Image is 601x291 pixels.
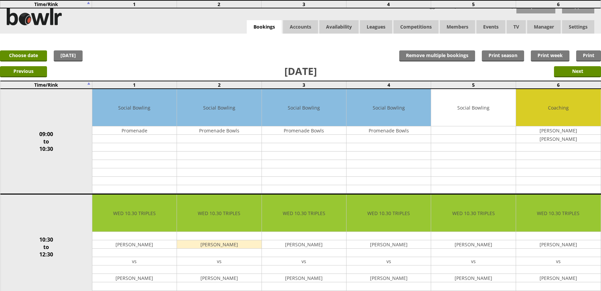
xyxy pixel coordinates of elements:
[346,0,431,8] td: 4
[92,195,177,232] td: WED 10.30 TRIPLES
[177,126,261,135] td: Promenade Bowls
[431,81,516,89] td: 5
[360,20,392,34] a: Leagues
[346,81,431,89] td: 4
[262,240,346,249] td: [PERSON_NAME]
[431,240,515,249] td: [PERSON_NAME]
[554,66,601,77] input: Next
[516,195,601,232] td: WED 10.30 TRIPLES
[516,257,601,265] td: vs
[177,274,261,282] td: [PERSON_NAME]
[283,20,318,34] span: Accounts
[262,89,346,126] td: Social Bowling
[516,0,601,8] td: 6
[92,274,177,282] td: [PERSON_NAME]
[92,126,177,135] td: Promenade
[346,257,431,265] td: vs
[177,0,262,8] td: 2
[177,195,261,232] td: WED 10.30 TRIPLES
[262,0,346,8] td: 3
[394,20,438,34] a: Competitions
[399,50,475,61] input: Remove multiple bookings
[262,126,346,135] td: Promenade Bowls
[576,50,601,61] a: Print
[346,195,431,232] td: WED 10.30 TRIPLES
[516,126,601,135] td: [PERSON_NAME]
[319,20,359,34] a: Availability
[92,81,177,89] td: 1
[0,0,92,8] td: Time/Rink
[431,0,516,8] td: 5
[431,89,515,126] td: Social Bowling
[562,20,594,34] span: Settings
[92,240,177,249] td: [PERSON_NAME]
[92,89,177,126] td: Social Bowling
[177,89,261,126] td: Social Bowling
[177,240,261,249] td: [PERSON_NAME]
[516,135,601,143] td: [PERSON_NAME]
[346,274,431,282] td: [PERSON_NAME]
[440,20,475,34] span: Members
[507,20,526,34] span: TV
[516,240,601,249] td: [PERSON_NAME]
[177,257,261,265] td: vs
[247,20,282,34] a: Bookings
[431,257,515,265] td: vs
[262,195,346,232] td: WED 10.30 TRIPLES
[431,195,515,232] td: WED 10.30 TRIPLES
[346,126,431,135] td: Promenade Bowls
[177,81,262,89] td: 2
[527,20,561,34] span: Manager
[92,0,177,8] td: 1
[482,50,524,61] a: Print season
[516,81,601,89] td: 6
[0,89,92,194] td: 09:00 to 10:30
[476,20,505,34] a: Events
[92,257,177,265] td: vs
[516,89,601,126] td: Coaching
[346,89,431,126] td: Social Bowling
[516,274,601,282] td: [PERSON_NAME]
[531,50,569,61] a: Print week
[0,81,92,89] td: Time/Rink
[262,257,346,265] td: vs
[54,50,83,61] a: [DATE]
[346,240,431,249] td: [PERSON_NAME]
[262,81,346,89] td: 3
[262,274,346,282] td: [PERSON_NAME]
[431,274,515,282] td: [PERSON_NAME]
